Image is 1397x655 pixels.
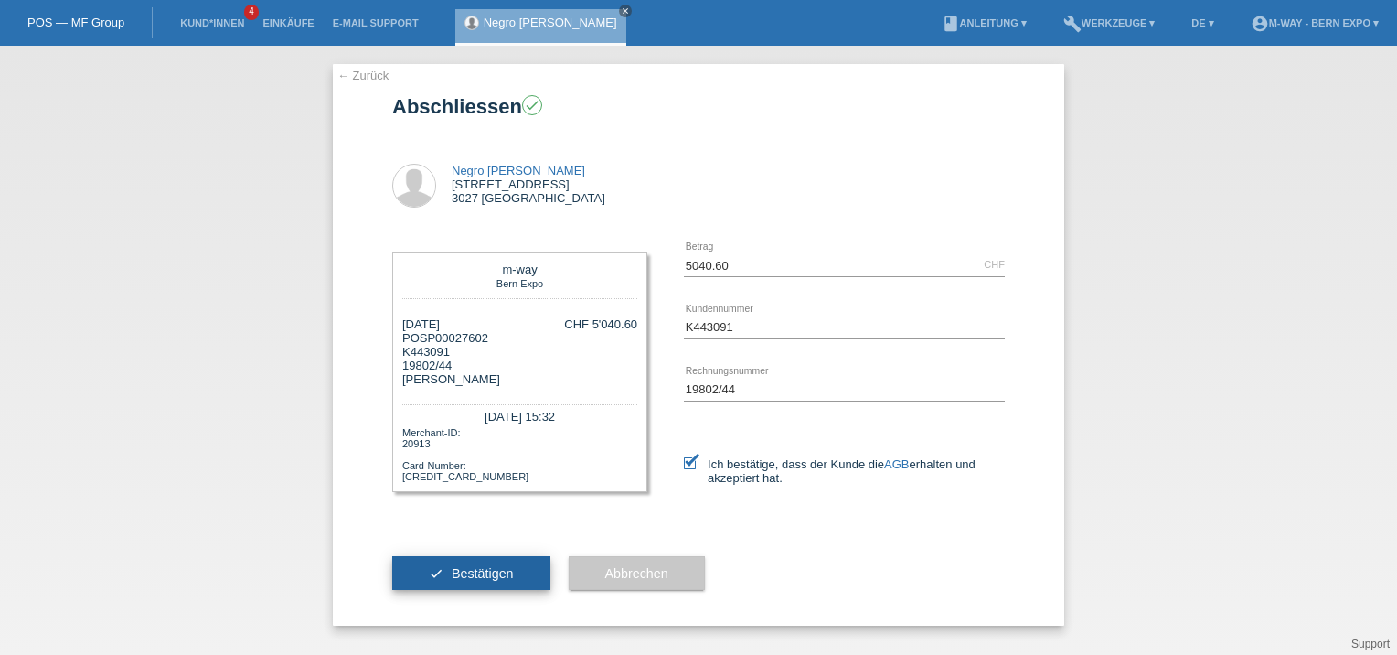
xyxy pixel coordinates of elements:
div: CHF 5'040.60 [564,317,637,331]
i: check [429,566,443,581]
div: [DATE] 15:32 [402,404,637,425]
span: Bestätigen [452,566,514,581]
div: Merchant-ID: 20913 Card-Number: [CREDIT_CARD_NUMBER] [402,425,637,482]
a: bookAnleitung ▾ [933,17,1036,28]
i: check [524,97,540,113]
a: ← Zurück [337,69,389,82]
a: Einkäufe [253,17,323,28]
div: [STREET_ADDRESS] 3027 [GEOGRAPHIC_DATA] [452,164,605,205]
div: Bern Expo [407,276,633,289]
a: buildWerkzeuge ▾ [1054,17,1165,28]
i: build [1063,15,1082,33]
a: close [619,5,632,17]
span: 19802/44 [402,359,452,372]
button: check Bestätigen [392,556,550,591]
a: Negro [PERSON_NAME] [484,16,617,29]
button: Abbrechen [569,556,705,591]
a: Support [1351,638,1390,650]
a: POS — MF Group [27,16,124,29]
span: Abbrechen [605,566,668,581]
span: 4 [244,5,259,20]
i: close [621,6,630,16]
label: Ich bestätige, dass der Kunde die erhalten und akzeptiert hat. [684,457,1005,485]
span: K443091 [402,345,450,359]
a: account_circlem-way - Bern Expo ▾ [1242,17,1388,28]
a: Kund*innen [171,17,253,28]
i: account_circle [1251,15,1269,33]
a: Negro [PERSON_NAME] [452,164,585,177]
div: [DATE] POSP00027602 [PERSON_NAME] [402,317,500,386]
h1: Abschliessen [392,95,1005,118]
div: CHF [984,259,1005,270]
i: book [942,15,960,33]
a: DE ▾ [1182,17,1222,28]
a: E-Mail Support [324,17,428,28]
a: AGB [884,457,909,471]
div: m-way [407,263,633,276]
